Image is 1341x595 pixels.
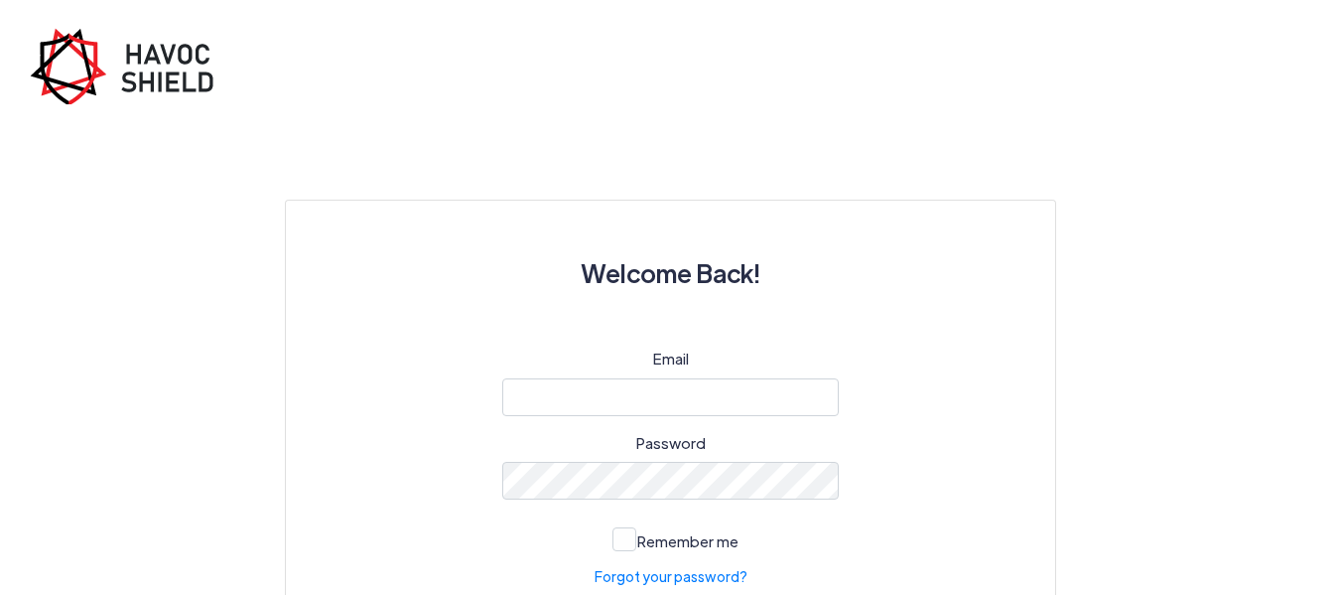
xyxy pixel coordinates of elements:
[636,432,706,455] label: Password
[595,566,747,587] a: Forgot your password?
[653,348,689,371] label: Email
[30,28,228,104] img: havoc-shield-register-logo.png
[637,531,738,550] span: Remember me
[334,248,1007,298] h3: Welcome Back!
